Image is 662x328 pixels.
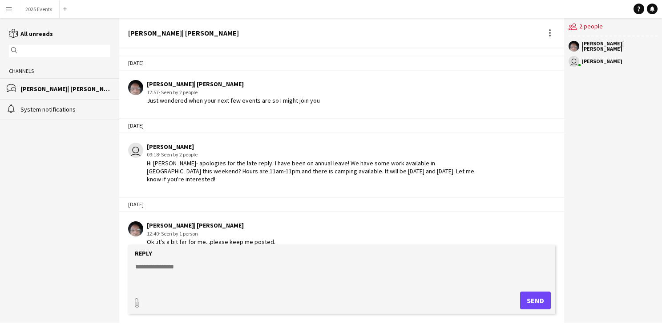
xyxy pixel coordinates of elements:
[9,30,53,38] a: All unreads
[147,80,320,88] div: [PERSON_NAME]| [PERSON_NAME]
[159,230,198,237] span: · Seen by 1 person
[147,238,277,246] div: Ok..it's a bit far for me...please keep me posted..
[147,221,277,229] div: [PERSON_NAME]| [PERSON_NAME]
[119,197,565,212] div: [DATE]
[135,249,152,257] label: Reply
[128,29,239,37] div: [PERSON_NAME]| [PERSON_NAME]
[159,151,198,158] span: · Seen by 2 people
[147,230,277,238] div: 12:40
[147,159,484,184] div: Hi [PERSON_NAME]- apologies for the late reply. I have been on annual leave! We have some work av...
[18,0,60,18] button: 2025 Events
[569,18,658,36] div: 2 people
[581,59,622,64] div: [PERSON_NAME]
[147,151,484,159] div: 09:18
[119,118,565,133] div: [DATE]
[159,89,198,96] span: · Seen by 2 people
[147,96,320,104] div: Just wondered when your next few events are so I might join you
[20,85,110,93] div: [PERSON_NAME]| [PERSON_NAME]
[147,143,484,151] div: [PERSON_NAME]
[147,88,320,96] div: 12:57
[119,56,565,71] div: [DATE]
[520,292,551,309] button: Send
[581,41,658,52] div: [PERSON_NAME]| [PERSON_NAME]
[20,105,110,113] div: System notifications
